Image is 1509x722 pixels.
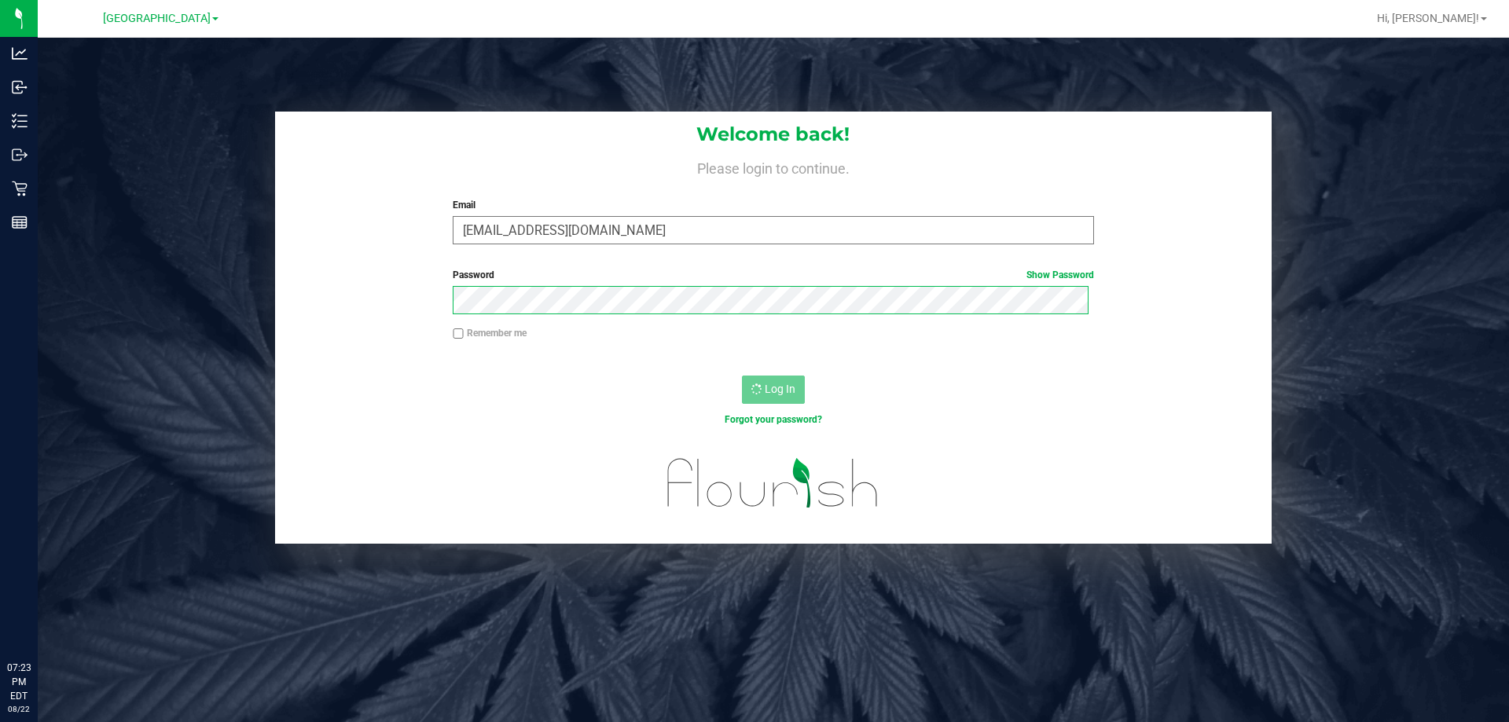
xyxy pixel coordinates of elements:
[103,12,211,25] span: [GEOGRAPHIC_DATA]
[275,157,1272,176] h4: Please login to continue.
[725,414,822,425] a: Forgot your password?
[1026,269,1094,280] a: Show Password
[7,661,31,703] p: 07:23 PM EDT
[453,326,527,340] label: Remember me
[12,46,28,61] inline-svg: Analytics
[648,443,898,523] img: flourish_logo.svg
[12,214,28,230] inline-svg: Reports
[765,383,795,395] span: Log In
[12,79,28,95] inline-svg: Inbound
[453,269,494,280] span: Password
[742,376,805,404] button: Log In
[12,181,28,196] inline-svg: Retail
[453,198,1093,212] label: Email
[7,703,31,715] p: 08/22
[12,113,28,129] inline-svg: Inventory
[12,147,28,163] inline-svg: Outbound
[453,328,464,339] input: Remember me
[1377,12,1479,24] span: Hi, [PERSON_NAME]!
[275,124,1272,145] h1: Welcome back!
